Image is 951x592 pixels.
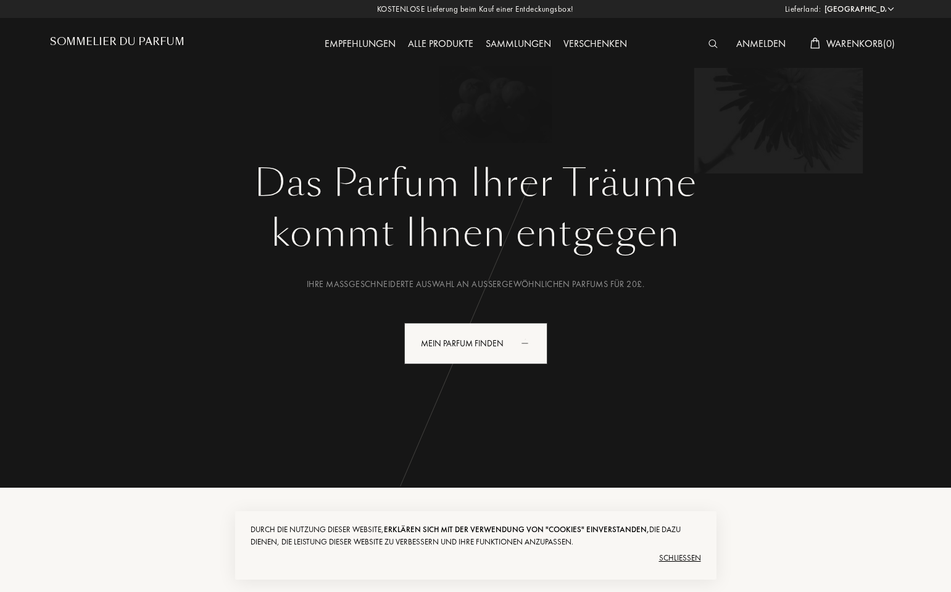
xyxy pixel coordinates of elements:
div: Verschenken [557,36,633,52]
a: Sommelier du Parfum [50,36,185,52]
div: Ihre maßgeschneiderte Auswahl an außergewöhnlichen Parfums für 20£. [59,278,892,291]
div: Alle Produkte [402,36,480,52]
div: Durch die Nutzung dieser Website, die dazu dienen, die Leistung dieser Website zu verbessern und ... [251,523,701,548]
div: animation [517,330,542,355]
div: Schließen [251,548,701,568]
h1: Das Parfum Ihrer Träume [59,161,892,206]
a: Verschenken [557,37,633,50]
div: kommt Ihnen entgegen [59,206,892,261]
div: Anmelden [730,36,792,52]
div: Empfehlungen [318,36,402,52]
div: Mein Parfum finden [404,323,547,364]
span: Warenkorb ( 0 ) [826,37,895,50]
img: search_icn_white.svg [708,40,718,48]
a: Sammlungen [480,37,557,50]
h1: Sommelier du Parfum [50,36,185,48]
a: Alle Produkte [402,37,480,50]
a: Anmelden [730,37,792,50]
div: Sammlungen [480,36,557,52]
span: erklären sich mit der Verwendung von "Cookies" einverstanden, [384,524,649,535]
img: arrow_w.png [886,4,895,14]
a: Empfehlungen [318,37,402,50]
img: cart_white.svg [810,38,820,49]
span: Lieferland: [785,3,821,15]
a: Mein Parfum findenanimation [395,323,557,364]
